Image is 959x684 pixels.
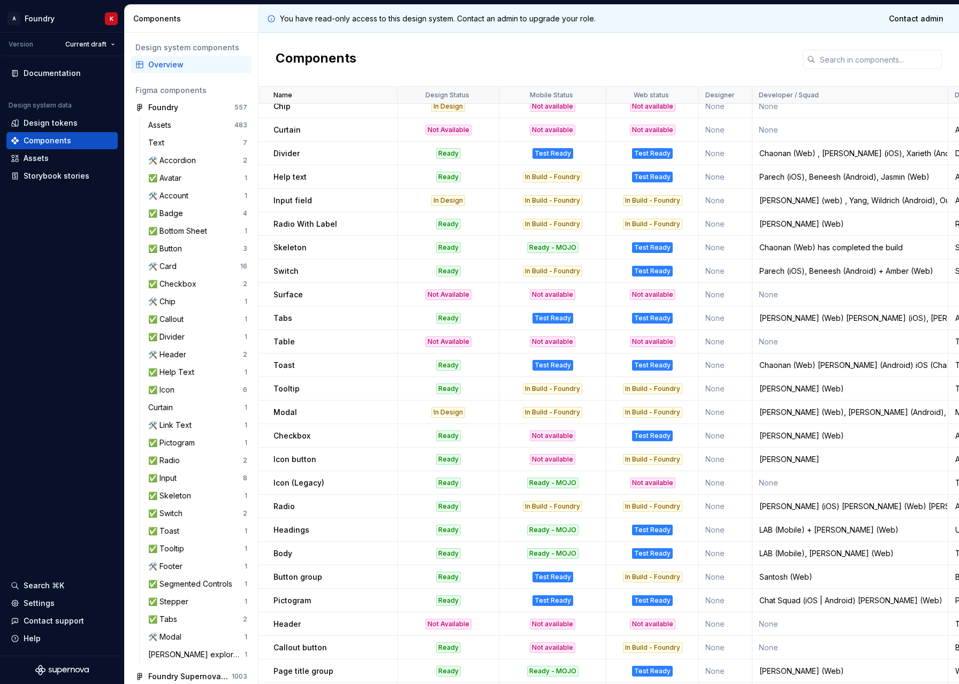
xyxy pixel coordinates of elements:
[144,575,252,593] a: ✅ Segmented Controls1
[243,509,247,518] div: 2
[630,289,675,300] div: Not available
[131,56,252,73] a: Overview
[632,360,673,371] div: Test Ready
[273,336,295,347] p: Table
[530,101,575,112] div: Not available
[753,572,947,582] div: Santosh (Web)
[144,558,252,575] a: 🛠️ Footer1
[532,313,573,324] div: Test Ready
[276,50,356,69] h2: Components
[35,665,89,675] svg: Supernova Logo
[148,490,195,501] div: ✅ Skeleton
[632,666,673,677] div: Test Ready
[245,403,247,412] div: 1
[148,120,176,130] div: Assets
[148,579,237,589] div: ✅ Segmented Controls
[527,666,579,677] div: Ready - MOJO
[144,346,252,363] a: 🛠️ Header2
[144,434,252,451] a: ✅ Pictogram1
[273,501,295,512] p: Radio
[431,195,465,206] div: In Design
[6,595,118,612] a: Settings
[632,313,673,324] div: Test Ready
[753,360,947,371] div: Chaonan (Web) [PERSON_NAME] (Android) iOS (Chan)
[632,242,673,253] div: Test Ready
[753,148,947,159] div: Chaonan (Web) , [PERSON_NAME] (iOS), Xarieth (Android)
[6,167,118,185] a: Storybook stories
[148,59,247,70] div: Overview
[699,448,752,471] td: None
[9,40,33,49] div: Version
[148,596,193,607] div: ✅ Stepper
[436,172,461,182] div: Ready
[6,150,118,167] a: Assets
[148,561,187,572] div: 🛠️ Footer
[144,470,252,487] a: ✅ Input8
[144,487,252,504] a: ✅ Skeleton1
[523,407,582,418] div: In Build - Foundry
[144,222,252,240] a: ✅ Bottom Sheet1
[699,189,752,212] td: None
[273,525,309,535] p: Headings
[436,431,461,441] div: Ready
[243,350,247,359] div: 2
[816,50,942,69] input: Search in components...
[530,125,575,135] div: Not available
[752,95,948,118] td: None
[273,195,312,206] p: Input field
[245,633,247,641] div: 1
[699,95,752,118] td: None
[699,636,752,659] td: None
[273,407,297,418] p: Modal
[273,642,327,653] p: Callout button
[753,219,947,229] div: [PERSON_NAME] (Web)
[148,226,211,236] div: ✅ Bottom Sheet
[523,501,582,512] div: In Build - Foundry
[273,266,299,276] p: Switch
[623,219,682,229] div: In Build - Foundry
[273,360,295,371] p: Toast
[144,275,252,293] a: ✅ Checkbox2
[148,402,177,413] div: Curtain
[148,367,199,378] div: ✅ Help Text
[273,619,301,629] p: Header
[699,495,752,518] td: None
[144,134,252,151] a: Text7
[699,330,752,353] td: None
[632,172,673,182] div: Test Ready
[630,101,675,112] div: Not available
[148,296,180,307] div: 🛠️ Chip
[148,102,178,113] div: Foundry
[632,548,673,559] div: Test Ready
[623,572,682,582] div: In Build - Foundry
[273,478,324,488] p: Icon (Legacy)
[24,153,49,164] div: Assets
[243,139,247,147] div: 7
[431,407,465,418] div: In Design
[436,313,461,324] div: Ready
[753,454,947,465] div: [PERSON_NAME]
[752,471,948,495] td: None
[753,313,947,324] div: [PERSON_NAME] (Web) [PERSON_NAME] (iOS), [PERSON_NAME] (Android)
[148,243,186,254] div: ✅ Button
[699,283,752,306] td: None
[6,114,118,132] a: Design tokens
[245,333,247,341] div: 1
[273,431,310,441] p: Checkbox
[532,148,573,159] div: Test Ready
[148,671,228,682] div: Foundry Supernova Assets
[148,614,181,625] div: ✅ Tabs
[273,572,322,582] p: Button group
[523,266,582,276] div: In Build - Foundry
[436,525,461,535] div: Ready
[144,293,252,310] a: 🛠️ Chip1
[753,666,947,677] div: [PERSON_NAME] (Web)
[245,544,247,553] div: 1
[699,353,752,377] td: None
[135,42,247,53] div: Design system components
[243,280,247,288] div: 2
[527,548,579,559] div: Ready - MOJO
[148,261,181,272] div: 🛠️ Card
[110,14,113,23] div: K
[245,580,247,588] div: 1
